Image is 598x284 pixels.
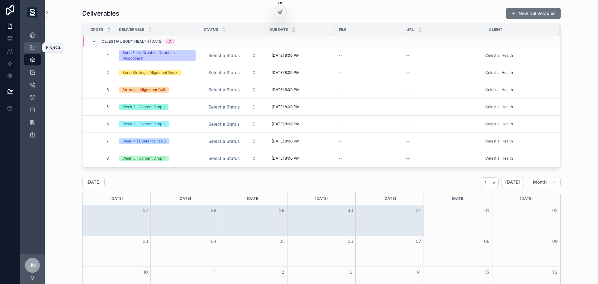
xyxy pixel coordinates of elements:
button: 03 [142,238,149,245]
button: 30 [347,207,354,214]
button: New Deliverables [506,8,561,19]
span: [DATE] 8:00 PM [272,139,300,144]
span: 5 [93,104,109,109]
span: Order [90,27,103,32]
div: [DATE] [152,192,218,205]
button: 07 [415,238,422,245]
span: Deliverable [119,27,144,32]
button: Select Button [203,50,261,61]
span: -- [339,156,342,161]
img: App logo [27,7,37,17]
button: Select Button [203,67,261,78]
button: Select Button [203,101,261,113]
a: Celestial Health [485,53,513,58]
button: Next [490,177,499,187]
div: Week 5 | Content Drop 4 [122,156,166,161]
button: 16 [551,268,559,276]
span: [DATE] 8:00 PM [272,122,300,127]
div: [DATE] [288,192,354,205]
a: Celestial Health [485,70,513,75]
a: Celestial Health [485,156,513,161]
span: -- [339,87,342,92]
span: -- [406,139,410,144]
button: 08 [483,238,491,245]
span: [DATE] 8:00 PM [272,156,300,161]
span: Select a Status [208,138,240,144]
span: JN [29,262,36,269]
span: Celestial Body Health [DATE] [102,39,163,44]
a: Celestial Health [485,87,513,92]
button: Select Button [203,153,261,164]
button: 15 [483,268,491,276]
button: Back [481,177,490,187]
span: -- [339,53,342,58]
button: 12 [278,268,286,276]
span: -- [406,87,410,92]
div: [DATE] [357,192,423,205]
span: 8 [93,156,109,161]
span: -- [339,70,342,75]
div: Projects [46,45,61,50]
div: [DATE] [83,192,149,205]
span: -- [406,104,410,109]
span: Client [489,27,502,32]
span: 7 [93,139,109,144]
div: [DATE] [493,192,559,205]
span: Select a Status [208,104,240,110]
span: File [339,27,346,32]
button: 01 [483,207,491,214]
button: 10 [142,268,149,276]
button: 02 [551,207,559,214]
span: Select a Status [208,52,240,59]
a: Celestial Health [485,122,513,127]
button: 31 [415,207,422,214]
span: Select a Status [208,155,240,161]
span: URL [406,27,414,32]
button: Month [529,177,561,187]
span: -- [339,104,342,109]
div: Strategic Alignment Call [122,87,165,93]
div: 7 [169,39,171,44]
span: [DATE] 8:00 PM [272,104,300,109]
a: Celestial Health [485,139,513,144]
span: Select a Status [208,121,240,127]
h2: [DATE] [86,179,101,185]
div: Week 3 | Content Drop 2 [122,121,165,127]
div: [DATE] [220,192,286,205]
span: Month [533,179,547,185]
div: Send Early Creative Direction Moodboard [122,50,192,61]
span: [DATE] [505,179,520,185]
button: 27 [142,207,149,214]
button: Select Button [203,118,261,130]
h1: Deliverables [82,9,119,18]
span: Select a Status [208,70,240,76]
button: 06 [347,238,354,245]
button: 05 [278,238,286,245]
a: Celestial Health [485,104,513,109]
span: -- [406,53,410,58]
span: -- [406,156,410,161]
span: Due Date [269,27,288,32]
span: Select a Status [208,87,240,93]
span: Status [203,27,218,32]
div: [DATE] [425,192,491,205]
button: 09 [551,238,559,245]
span: 6 [93,122,109,127]
button: Select Button [203,84,261,95]
button: 04 [210,238,217,245]
div: Week 4 | Content Drop 3 [122,138,166,144]
span: [DATE] 8:00 PM [272,53,300,58]
div: Week 2 | Content Drop 1 [122,104,165,110]
span: -- [406,70,410,75]
span: [DATE] 8:00 PM [272,70,300,75]
div: scrollable content [20,25,45,148]
button: 14 [415,268,422,276]
span: 3 [93,87,109,92]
